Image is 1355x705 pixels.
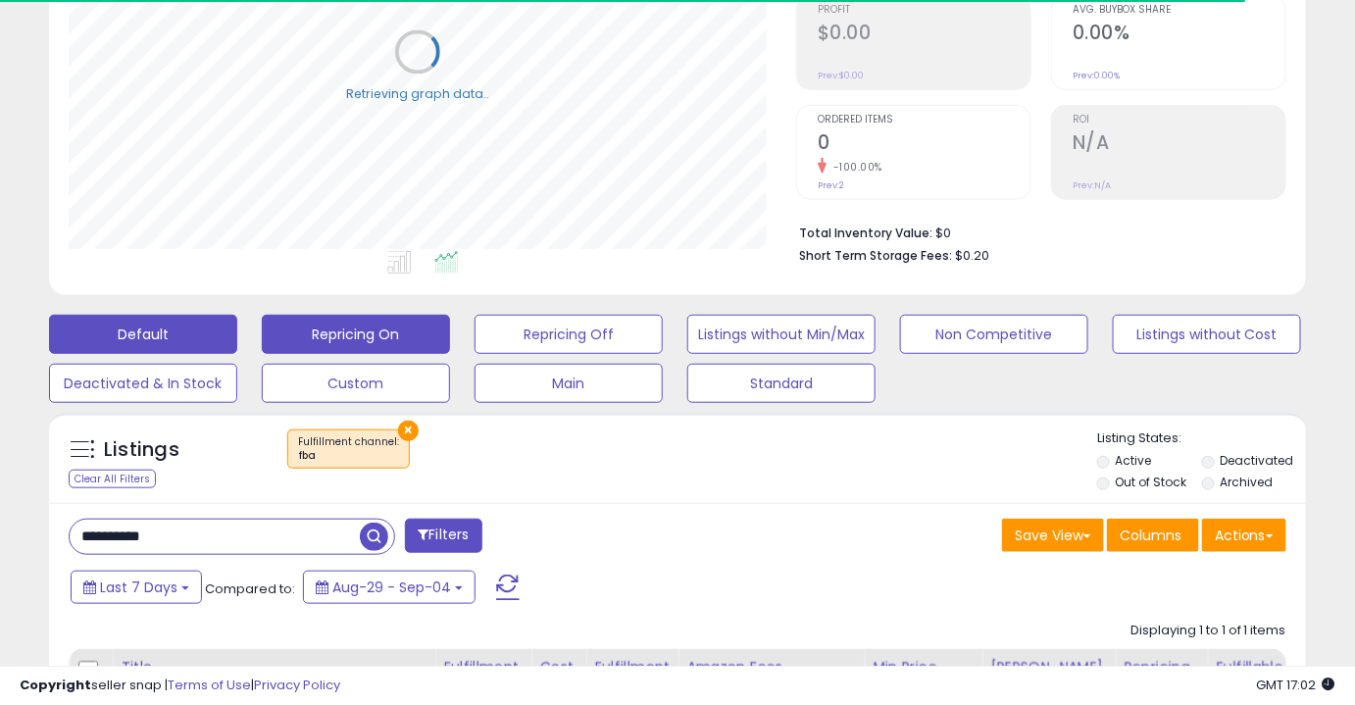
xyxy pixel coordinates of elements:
[873,657,974,678] div: Min Price
[686,657,856,678] div: Amazon Fees
[405,519,481,553] button: Filters
[955,246,989,265] span: $0.20
[799,225,932,241] b: Total Inventory Value:
[1130,622,1286,640] div: Displaying 1 to 1 of 1 items
[346,85,489,103] div: Retrieving graph data..
[687,315,876,354] button: Listings without Min/Max
[1073,70,1120,81] small: Prev: 0.00%
[818,70,864,81] small: Prev: $0.00
[1073,5,1285,16] span: Avg. Buybox Share
[100,578,177,597] span: Last 7 Days
[1097,429,1306,448] p: Listing States:
[1073,179,1111,191] small: Prev: N/A
[827,160,882,175] small: -100.00%
[990,657,1107,678] div: [PERSON_NAME]
[398,421,419,441] button: ×
[1107,519,1199,552] button: Columns
[332,578,451,597] span: Aug-29 - Sep-04
[168,676,251,694] a: Terms of Use
[475,315,663,354] button: Repricing Off
[900,315,1088,354] button: Non Competitive
[1115,474,1186,490] label: Out of Stock
[20,676,91,694] strong: Copyright
[121,657,427,678] div: Title
[69,470,156,488] div: Clear All Filters
[1113,315,1301,354] button: Listings without Cost
[49,315,237,354] button: Default
[818,22,1030,48] h2: $0.00
[1073,131,1285,158] h2: N/A
[298,434,399,464] span: Fulfillment channel :
[303,571,476,604] button: Aug-29 - Sep-04
[20,677,340,695] div: seller snap | |
[1115,452,1151,469] label: Active
[818,179,844,191] small: Prev: 2
[818,5,1030,16] span: Profit
[1257,676,1335,694] span: 2025-09-12 17:02 GMT
[205,579,295,598] span: Compared to:
[298,449,399,463] div: fba
[1002,519,1104,552] button: Save View
[71,571,202,604] button: Last 7 Days
[1221,474,1274,490] label: Archived
[799,247,952,264] b: Short Term Storage Fees:
[1073,22,1285,48] h2: 0.00%
[262,364,450,403] button: Custom
[475,364,663,403] button: Main
[1221,452,1294,469] label: Deactivated
[687,364,876,403] button: Standard
[49,364,237,403] button: Deactivated & In Stock
[818,131,1030,158] h2: 0
[443,657,523,678] div: Fulfillment
[1202,519,1286,552] button: Actions
[254,676,340,694] a: Privacy Policy
[799,220,1272,243] li: $0
[104,436,179,464] h5: Listings
[818,115,1030,126] span: Ordered Items
[1073,115,1285,126] span: ROI
[1120,526,1181,545] span: Columns
[262,315,450,354] button: Repricing On
[594,657,670,698] div: Fulfillment Cost
[1124,657,1199,678] div: Repricing
[1217,657,1284,698] div: Fulfillable Quantity
[539,657,577,678] div: Cost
